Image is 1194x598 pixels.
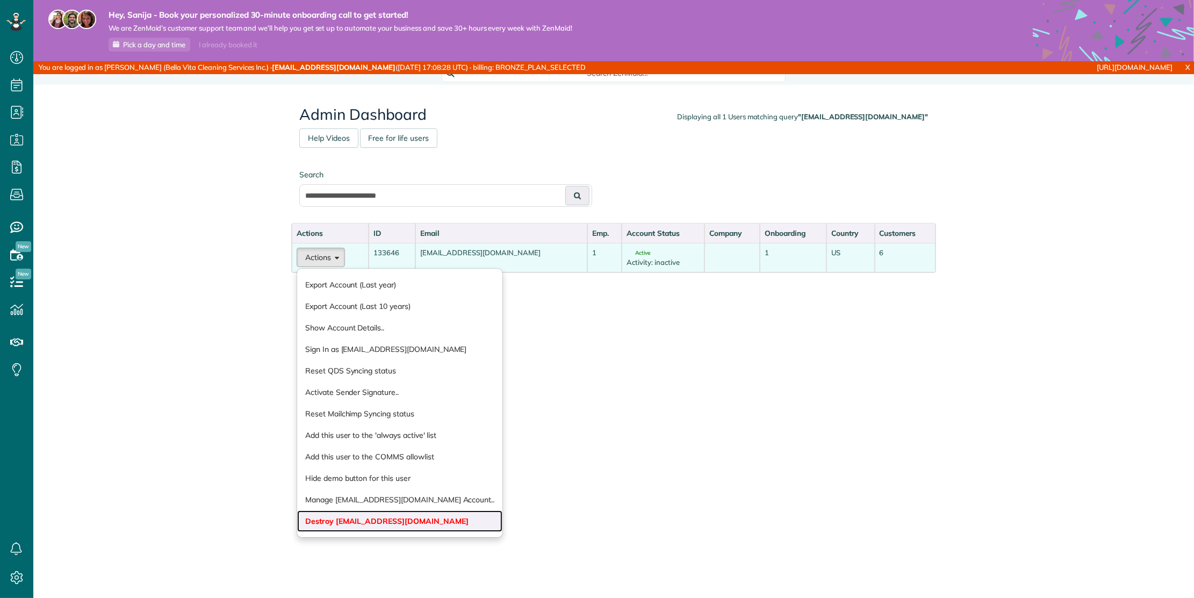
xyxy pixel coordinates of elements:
[880,228,931,239] div: Customers
[16,241,31,252] span: New
[369,243,415,272] td: 133646
[709,228,755,239] div: Company
[831,228,870,239] div: Country
[77,10,96,29] img: michelle-19f622bdf1676172e81f8f8fba1fb50e276960ebfe0243fe18214015130c80e4.jpg
[587,243,622,272] td: 1
[109,38,190,52] a: Pick a day and time
[765,228,822,239] div: Onboarding
[297,489,502,510] a: Manage [EMAIL_ADDRESS][DOMAIN_NAME] Account..
[297,296,502,317] a: Export Account (Last 10 years)
[299,106,928,123] h2: Admin Dashboard
[297,228,364,239] div: Actions
[798,112,928,121] strong: "[EMAIL_ADDRESS][DOMAIN_NAME]"
[627,257,700,268] div: Activity: inactive
[297,317,502,338] a: Show Account Details..
[1097,63,1173,71] a: [URL][DOMAIN_NAME]
[123,40,185,49] span: Pick a day and time
[678,112,928,122] div: Displaying all 1 Users matching query
[297,248,345,267] button: Actions
[1181,61,1194,74] a: X
[33,61,794,74] div: You are logged in as [PERSON_NAME] (Bella Vita Cleaning Services Inc.) · ([DATE] 17:08:28 UTC) · ...
[272,63,395,71] strong: [EMAIL_ADDRESS][DOMAIN_NAME]
[297,274,502,296] a: Export Account (Last year)
[760,243,826,272] td: 1
[48,10,68,29] img: maria-72a9807cf96188c08ef61303f053569d2e2a8a1cde33d635c8a3ac13582a053d.jpg
[297,467,502,489] a: Hide demo button for this user
[299,169,592,180] label: Search
[192,38,264,52] div: I already booked it
[826,243,875,272] td: US
[420,228,582,239] div: Email
[627,250,650,256] span: Active
[627,228,700,239] div: Account Status
[360,128,437,148] a: Free for life users
[109,24,572,33] span: We are ZenMaid’s customer support team and we’ll help you get set up to automate your business an...
[415,243,587,272] td: [EMAIL_ADDRESS][DOMAIN_NAME]
[62,10,82,29] img: jorge-587dff0eeaa6aab1f244e6dc62b8924c3b6ad411094392a53c71c6c4a576187d.jpg
[16,269,31,279] span: New
[297,360,502,381] a: Reset QDS Syncing status
[297,403,502,424] a: Reset Mailchimp Syncing status
[297,338,502,360] a: Sign In as [EMAIL_ADDRESS][DOMAIN_NAME]
[297,510,502,532] a: Destroy [EMAIL_ADDRESS][DOMAIN_NAME]
[297,381,502,403] a: Activate Sender Signature..
[109,10,572,20] strong: Hey, Sanija - Book your personalized 30-minute onboarding call to get started!
[875,243,936,272] td: 6
[592,228,617,239] div: Emp.
[297,446,502,467] a: Add this user to the COMMS allowlist
[373,228,411,239] div: ID
[299,128,358,148] a: Help Videos
[297,424,502,446] a: Add this user to the 'always active' list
